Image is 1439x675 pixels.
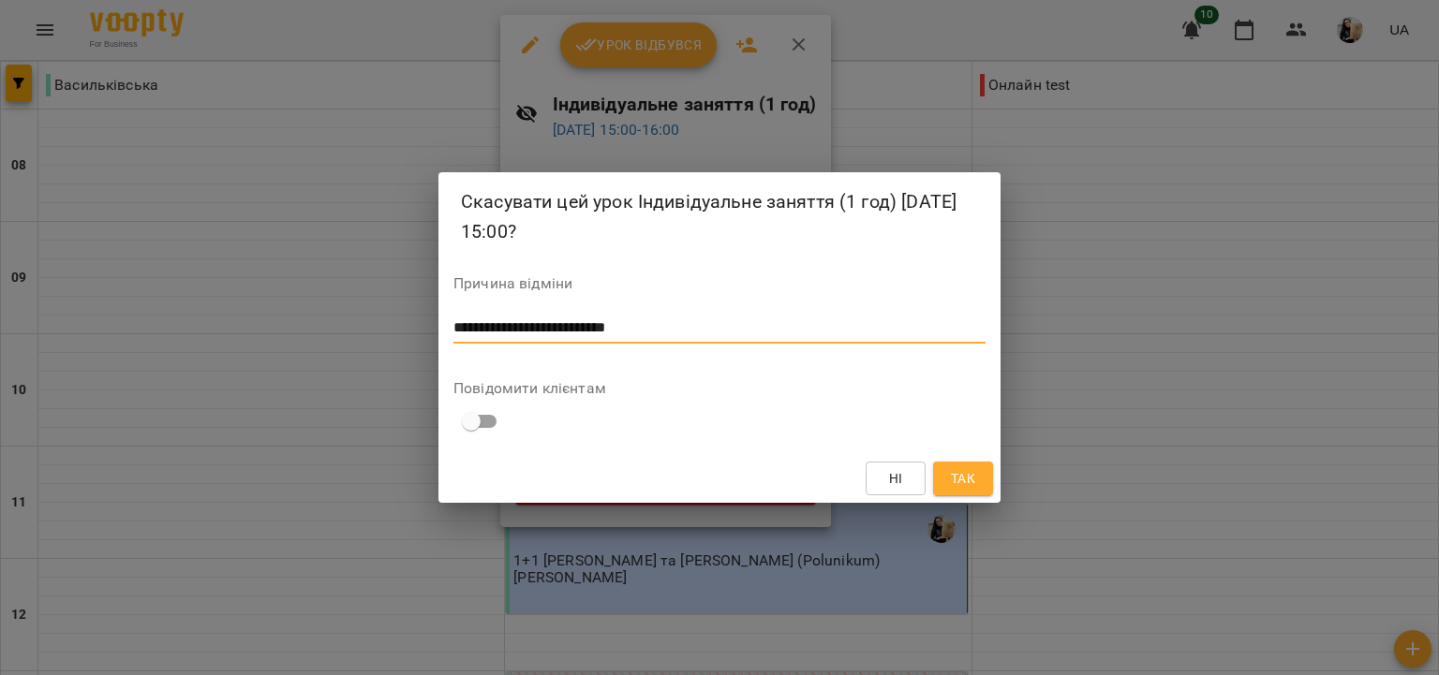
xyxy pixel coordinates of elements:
label: Причина відміни [453,276,986,291]
h2: Скасувати цей урок Індивідуальне заняття (1 год) [DATE] 15:00? [461,187,978,246]
label: Повідомити клієнтам [453,381,986,396]
span: Так [951,467,975,490]
button: Ні [866,462,926,495]
button: Так [933,462,993,495]
span: Ні [889,467,903,490]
